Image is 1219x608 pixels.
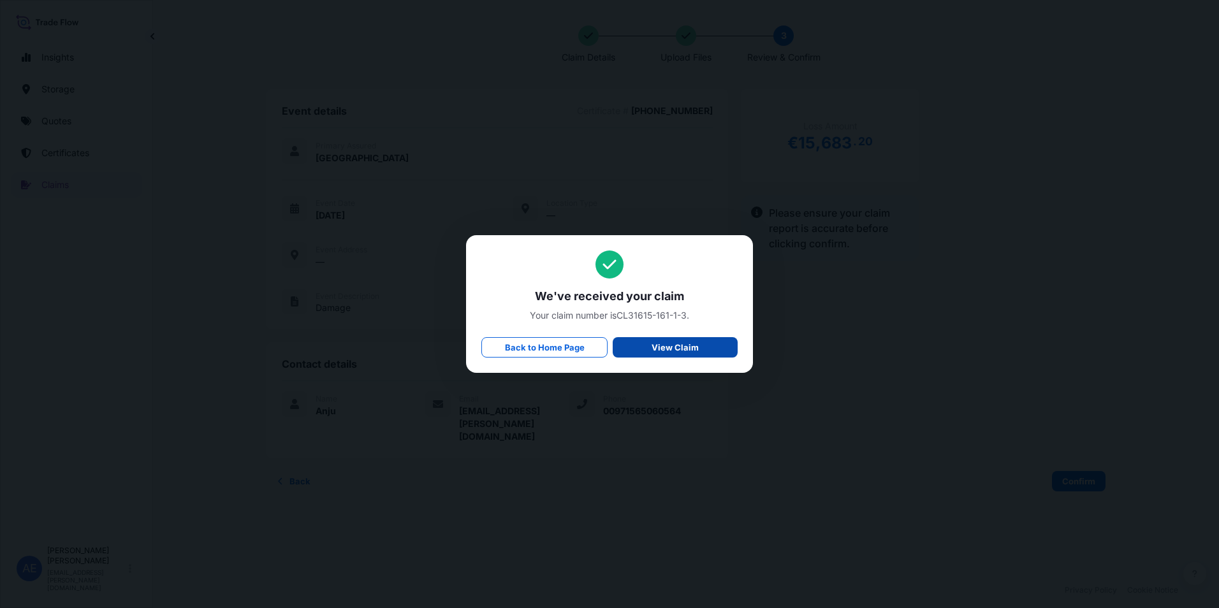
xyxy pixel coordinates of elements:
[652,341,699,354] p: View Claim
[505,341,585,354] p: Back to Home Page
[481,309,738,322] span: Your claim number is CL31615-161-1-3 .
[481,289,738,304] span: We've received your claim
[481,337,608,358] a: Back to Home Page
[613,337,738,358] a: View Claim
